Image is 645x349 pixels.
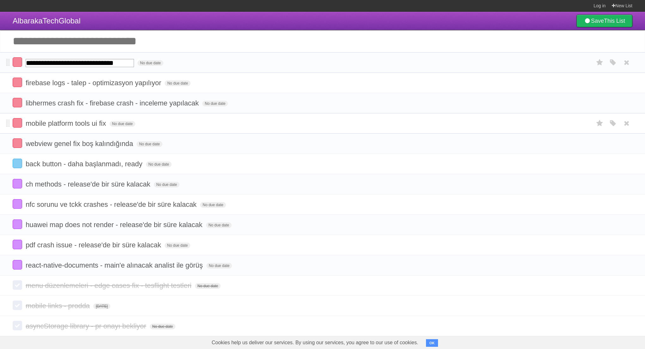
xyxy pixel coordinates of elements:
[137,141,162,147] span: No due date
[146,162,172,167] span: No due date
[13,199,22,209] label: Done
[13,260,22,270] label: Done
[13,321,22,330] label: Done
[26,241,163,249] span: pdf crash issue - release'de bir süre kalacak
[13,16,81,25] span: AlbarakaTechGlobal
[195,283,221,289] span: No due date
[150,324,175,329] span: No due date
[26,200,198,208] span: nfc sorunu ve tckk crashes - release'de bir süre kalacak
[594,118,606,129] label: Star task
[13,78,22,87] label: Done
[13,118,22,128] label: Done
[26,282,193,289] span: menu düzenlemeleri - edge cases fix - tesflight testleri
[576,15,632,27] a: SaveThis List
[26,160,144,168] span: back button - daha başlanmadı, ready
[154,182,180,187] span: No due date
[165,80,190,86] span: No due date
[13,159,22,168] label: Done
[13,179,22,188] label: Done
[137,60,163,66] span: No due date
[110,121,135,127] span: No due date
[26,221,204,229] span: huawei map does not render - release'de bir süre kalacak
[200,202,226,208] span: No due date
[13,301,22,310] label: Done
[206,263,232,269] span: No due date
[206,222,232,228] span: No due date
[13,57,22,67] label: Done
[165,243,190,248] span: No due date
[26,180,152,188] span: ch methods - release'de bir süre kalacak
[13,219,22,229] label: Done
[26,322,148,330] span: asyncStorage library - pr onayı bekliyor
[26,119,107,127] span: mobile platform tools ui fix
[13,138,22,148] label: Done
[26,302,91,310] span: mobile links - prodda
[26,261,204,269] span: react-native-documents - main'e alınacak analist ile görüş
[26,79,163,87] span: firebase logs - talep - optimizasyon yapılıyor
[93,303,110,309] span: [DATE]
[13,98,22,107] label: Done
[604,18,625,24] b: This List
[594,57,606,68] label: Star task
[13,280,22,290] label: Done
[426,339,438,347] button: OK
[26,99,200,107] span: libhermes crash fix - firebase crash - inceleme yapılacak
[205,336,425,349] span: Cookies help us deliver our services. By using our services, you agree to our use of cookies.
[202,101,228,106] span: No due date
[26,140,135,148] span: webview genel fix boş kalındığında
[13,240,22,249] label: Done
